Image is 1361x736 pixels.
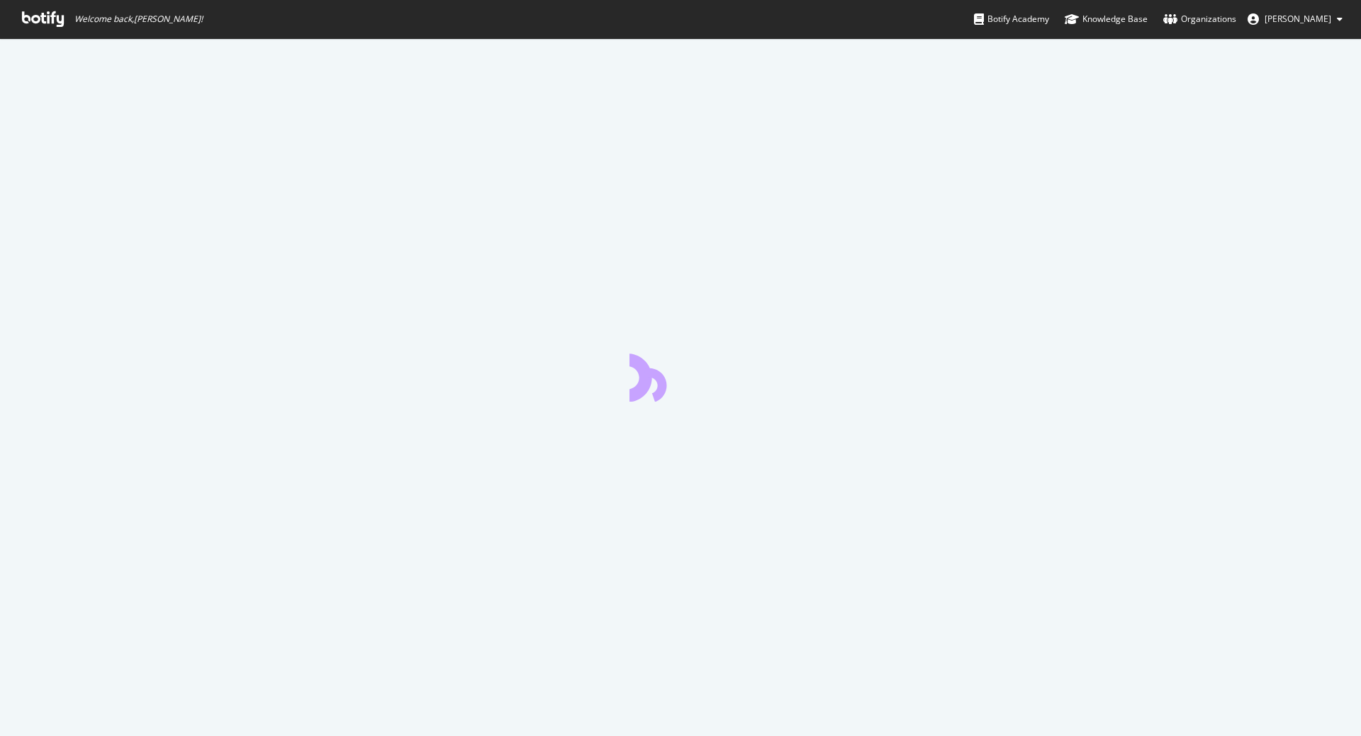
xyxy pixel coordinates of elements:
[1265,13,1331,25] span: joanna duchesne
[1163,12,1236,26] div: Organizations
[1065,12,1148,26] div: Knowledge Base
[629,351,732,402] div: animation
[974,12,1049,26] div: Botify Academy
[1236,8,1354,30] button: [PERSON_NAME]
[74,13,203,25] span: Welcome back, [PERSON_NAME] !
